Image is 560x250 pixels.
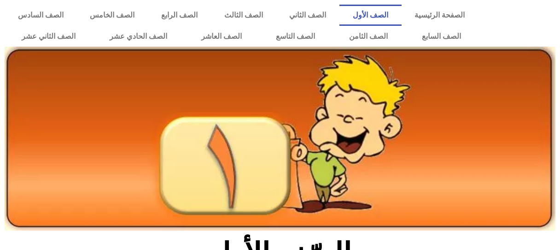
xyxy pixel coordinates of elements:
[259,26,332,47] a: الصف التاسع
[405,26,478,47] a: الصف السابع
[5,26,93,47] a: الصف الثاني عشر
[276,5,339,26] a: الصف الثاني
[5,5,77,26] a: الصف السادس
[339,5,402,26] a: الصف الأول
[402,5,478,26] a: الصفحة الرئيسية
[77,5,148,26] a: الصف الخامس
[184,26,259,47] a: الصف العاشر
[93,26,184,47] a: الصف الحادي عشر
[211,5,276,26] a: الصف الثالث
[332,26,405,47] a: الصف الثامن
[148,5,211,26] a: الصف الرابع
